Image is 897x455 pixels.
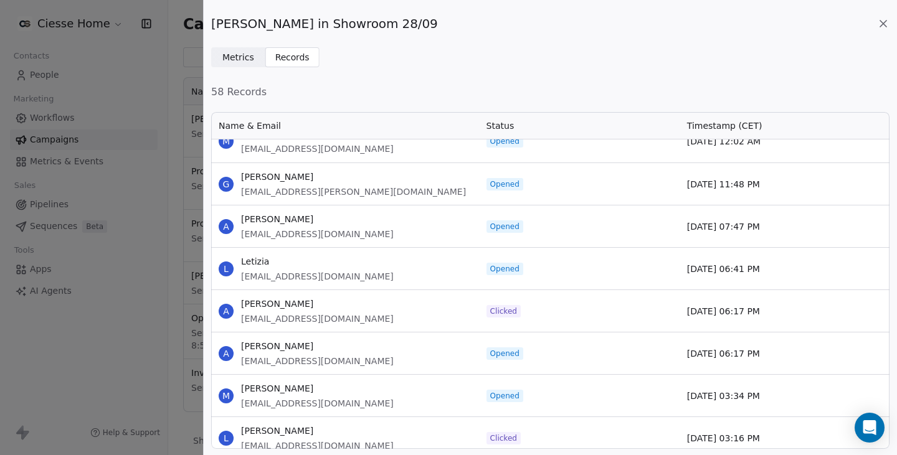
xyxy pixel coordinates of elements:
[211,139,890,450] div: grid
[219,219,234,234] span: A
[687,220,760,233] span: [DATE] 07:47 PM
[241,340,394,352] span: [PERSON_NAME]
[490,391,520,401] span: Opened
[687,120,762,132] span: Timestamp (CET)
[219,431,234,446] span: L
[855,413,885,443] div: Open Intercom Messenger
[490,349,520,359] span: Opened
[241,185,466,198] span: [EMAIL_ADDRESS][PERSON_NAME][DOMAIN_NAME]
[490,306,517,316] span: Clicked
[490,433,517,443] span: Clicked
[241,312,394,325] span: [EMAIL_ADDRESS][DOMAIN_NAME]
[490,222,520,232] span: Opened
[219,134,234,149] span: M
[219,304,234,319] span: A
[219,261,234,276] span: L
[241,298,394,310] span: [PERSON_NAME]
[490,264,520,274] span: Opened
[219,388,234,403] span: M
[241,213,394,225] span: [PERSON_NAME]
[241,382,394,395] span: [PERSON_NAME]
[687,263,760,275] span: [DATE] 06:41 PM
[219,177,234,192] span: G
[241,171,466,183] span: [PERSON_NAME]
[687,390,760,402] span: [DATE] 03:34 PM
[241,355,394,367] span: [EMAIL_ADDRESS][DOMAIN_NAME]
[687,347,760,360] span: [DATE] 06:17 PM
[241,270,394,283] span: [EMAIL_ADDRESS][DOMAIN_NAME]
[687,305,760,317] span: [DATE] 06:17 PM
[241,439,394,452] span: [EMAIL_ADDRESS][DOMAIN_NAME]
[687,432,760,444] span: [DATE] 03:16 PM
[222,51,254,64] span: Metrics
[490,179,520,189] span: Opened
[219,346,234,361] span: A
[219,120,281,132] span: Name & Email
[241,255,394,268] span: Letizia
[211,85,890,100] span: 58 Records
[687,135,761,148] span: [DATE] 12:02 AM
[241,397,394,410] span: [EMAIL_ADDRESS][DOMAIN_NAME]
[490,136,520,146] span: Opened
[241,228,394,240] span: [EMAIL_ADDRESS][DOMAIN_NAME]
[486,120,515,132] span: Status
[241,425,394,437] span: [PERSON_NAME]
[241,143,394,155] span: [EMAIL_ADDRESS][DOMAIN_NAME]
[211,15,438,32] span: [PERSON_NAME] in Showroom 28/09
[687,178,760,190] span: [DATE] 11:48 PM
